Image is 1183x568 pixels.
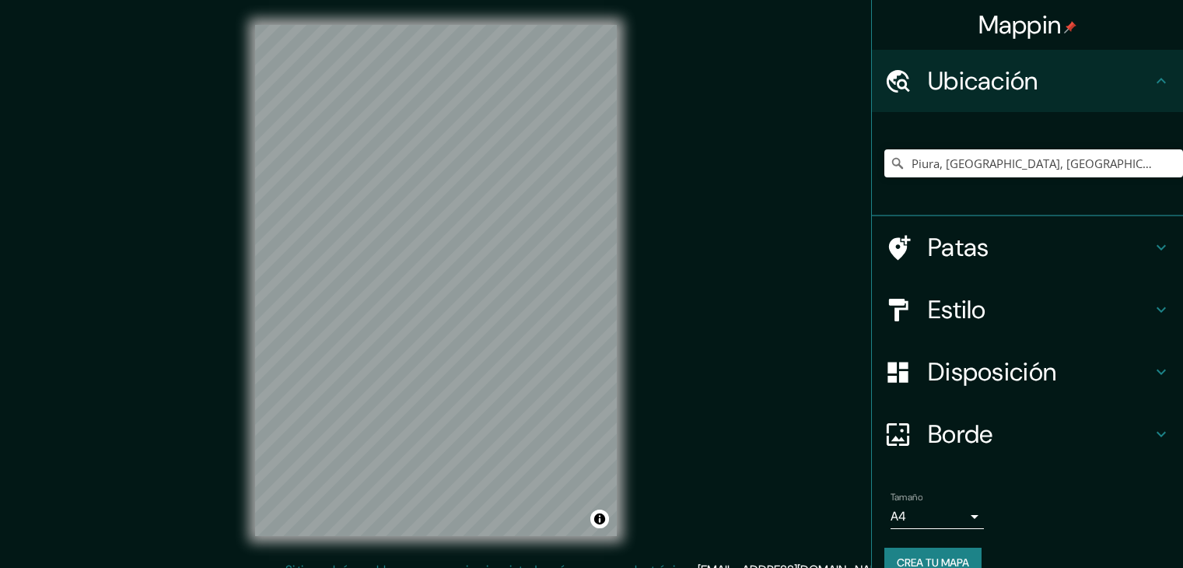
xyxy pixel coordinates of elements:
div: Estilo [872,279,1183,341]
div: Patas [872,216,1183,279]
div: Ubicación [872,50,1183,112]
font: Patas [928,231,989,264]
div: Borde [872,403,1183,465]
font: Estilo [928,293,986,326]
button: Activar o desactivar atribución [590,510,609,528]
div: Disposición [872,341,1183,403]
img: pin-icon.png [1064,21,1076,33]
font: A4 [891,508,906,524]
font: Mappin [978,9,1062,41]
iframe: Lanzador de widgets de ayuda [1045,507,1166,551]
input: Elige tu ciudad o zona [884,149,1183,177]
font: Disposición [928,356,1056,388]
canvas: Mapa [255,25,617,536]
font: Borde [928,418,993,451]
font: Ubicación [928,65,1038,97]
font: Tamaño [891,491,922,503]
div: A4 [891,504,984,529]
